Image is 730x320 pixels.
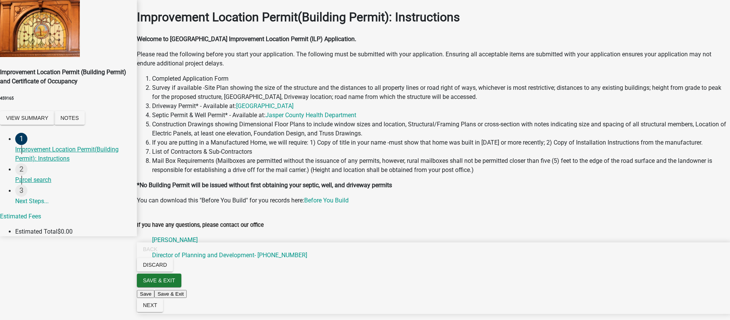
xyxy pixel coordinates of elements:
[15,175,131,185] div: Parcel search
[54,111,85,125] button: Notes
[152,251,730,260] p: Director of Planning and Development
[152,236,730,245] p: [PERSON_NAME]
[137,258,173,272] button: Discard
[137,274,181,287] button: Save & Exit
[15,228,57,235] span: Estimated Total
[152,236,730,260] a: [PERSON_NAME]Director of Planning and Development- [PHONE_NUMBER]
[304,197,349,204] a: Before You Build
[15,145,131,163] div: Improvement Location Permit(Building Permit): Instructions
[152,102,730,111] li: Driveway Permit* - Available at:
[137,50,730,68] p: Please read the following before you start your application. The following must be submitted with...
[143,277,175,283] span: Save & Exit
[152,156,730,175] li: Mail Box Requirements (Mailboxes are permitted without the issuance of any permits, however, rura...
[54,115,85,122] wm-modal-confirm: Notes
[137,35,356,43] strong: Welcome to [GEOGRAPHIC_DATA] Improvement Location Permit (ILP) Application.
[137,222,264,228] label: If you have any questions, please contact our office
[15,185,27,197] div: 3
[265,111,356,119] a: Jasper County Health Department
[57,228,73,235] span: $0.00
[152,74,730,83] li: Completed Application Form
[143,246,157,252] span: Back
[152,83,730,102] li: Survey if available -Site Plan showing the size of the structure and the distances to all propert...
[236,102,294,110] a: [GEOGRAPHIC_DATA]
[137,242,163,256] button: Back
[152,138,730,147] li: If you are putting in a Manufactured Home, we will require: 1) Copy of title in your name -must s...
[15,185,137,210] a: Next Steps...
[137,8,730,26] h1: Improvement Location Permit(Building Permit): Instructions
[152,120,730,138] li: Construction Drawings showing Dimensional Floor Plans to include window sizes and location, Struc...
[152,147,730,156] li: List of Contractors & Sub-Contractors
[143,302,157,308] span: Next
[152,111,730,120] li: Septic Permit & Well Permit* - Available at:
[137,298,163,312] button: Next
[137,181,392,189] strong: *No Building Permit will be issued without first obtaining your septic, well, and driveway permits
[254,252,307,259] span: - [PHONE_NUMBER]
[137,196,730,205] p: You can download this "Before You Build" for you records here:
[15,163,27,175] div: 2
[15,133,27,145] div: 1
